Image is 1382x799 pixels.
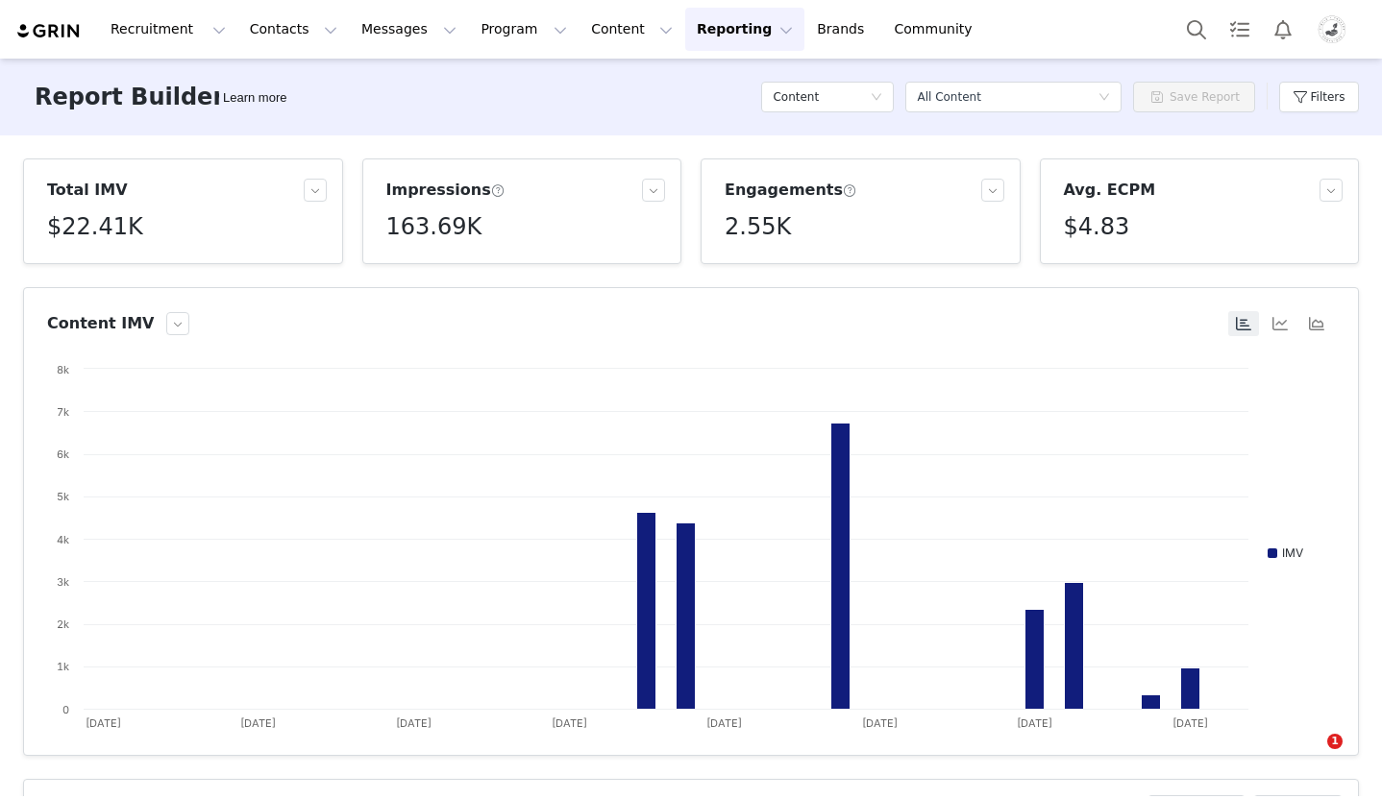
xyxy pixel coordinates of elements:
[35,80,224,114] h3: Report Builder
[1133,82,1255,112] button: Save Report
[1327,734,1343,749] span: 1
[99,8,237,51] button: Recruitment
[57,490,69,503] text: 5k
[1172,716,1208,730] text: [DATE]
[469,8,579,51] button: Program
[1017,716,1052,730] text: [DATE]
[1282,545,1303,560] text: IMV
[725,179,857,202] h3: Engagements
[1064,179,1156,202] h3: Avg. ECPM
[396,716,432,730] text: [DATE]
[1219,8,1261,51] a: Tasks
[1317,14,1347,45] img: 1c97e61f-9c4d-40d3-86e4-86a42c23aeac.jpg
[350,8,468,51] button: Messages
[86,716,121,730] text: [DATE]
[15,22,83,40] img: grin logo
[62,703,69,716] text: 0
[871,91,882,105] i: icon: down
[57,533,69,546] text: 4k
[773,83,819,111] h5: Content
[57,617,69,631] text: 2k
[47,312,155,335] h3: Content IMV
[1279,82,1359,112] button: Filters
[580,8,684,51] button: Content
[552,716,587,730] text: [DATE]
[1262,8,1304,51] button: Notifications
[706,716,742,730] text: [DATE]
[238,8,349,51] button: Contacts
[57,448,69,461] text: 6k
[57,660,69,673] text: 1k
[862,716,898,730] text: [DATE]
[883,8,993,51] a: Community
[47,209,143,244] h5: $22.41K
[386,209,482,244] h5: 163.69K
[1064,209,1130,244] h5: $4.83
[1175,8,1218,51] button: Search
[725,209,791,244] h5: 2.55K
[1305,14,1367,45] button: Profile
[47,179,128,202] h3: Total IMV
[57,363,69,376] text: 8k
[1098,91,1110,105] i: icon: down
[386,179,506,202] h3: Impressions
[240,716,276,730] text: [DATE]
[1288,734,1334,780] iframe: Intercom live chat
[805,8,881,51] a: Brands
[219,88,290,108] div: Tooltip anchor
[57,405,69,419] text: 7k
[917,83,980,111] div: All Content
[685,8,804,51] button: Reporting
[57,575,69,589] text: 3k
